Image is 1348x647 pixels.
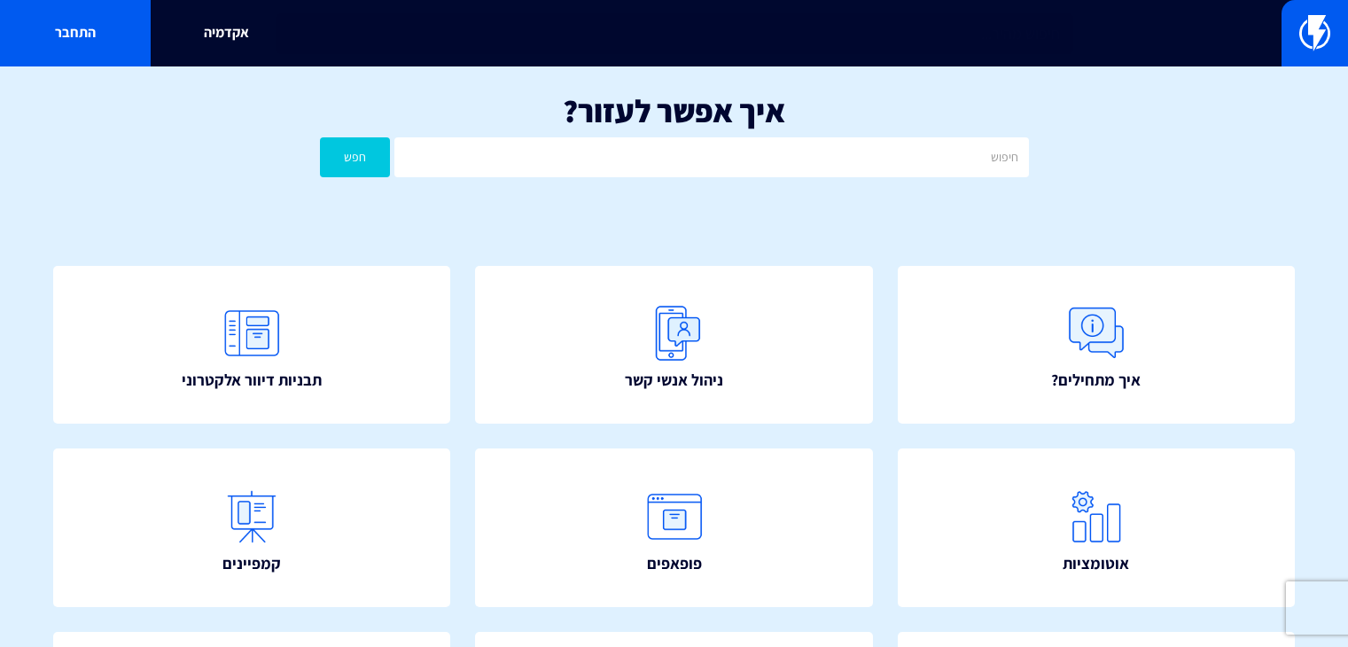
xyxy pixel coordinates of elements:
[625,369,723,392] span: ניהול אנשי קשר
[1051,369,1141,392] span: איך מתחילים?
[647,552,702,575] span: פופאפים
[53,448,450,607] a: קמפיינים
[53,266,450,425] a: תבניות דיוור אלקטרוני
[182,369,322,392] span: תבניות דיוור אלקטרוני
[475,448,872,607] a: פופאפים
[276,13,1073,54] input: חיפוש מהיר...
[320,137,391,177] button: חפש
[27,93,1321,129] h1: איך אפשר לעזור?
[1063,552,1129,575] span: אוטומציות
[898,266,1295,425] a: איך מתחילים?
[394,137,1028,177] input: חיפוש
[222,552,281,575] span: קמפיינים
[475,266,872,425] a: ניהול אנשי קשר
[898,448,1295,607] a: אוטומציות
